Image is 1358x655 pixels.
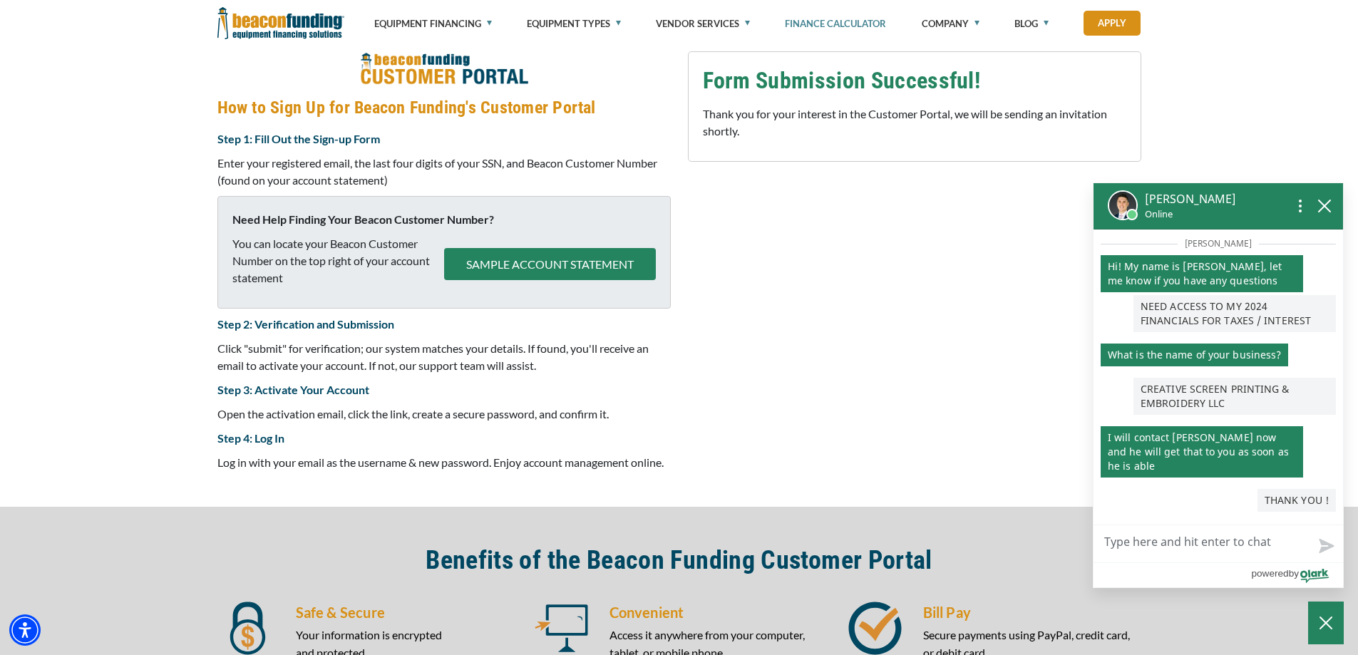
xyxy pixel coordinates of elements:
[703,66,1126,95] h3: Form Submission Successful!
[360,51,528,88] img: How to Sign Up for Beacon Funding's Customer Portal
[1133,295,1336,332] p: NEED ACCESS TO MY 2024 FINANCIALS FOR TAXES / INTEREST
[217,340,671,374] p: Click "submit" for verification; our system matches your details. If found, you'll receive an ema...
[232,212,494,226] strong: Need Help Finding Your Beacon Customer Number?
[217,431,284,445] strong: Step 4: Log In
[1251,563,1343,587] a: Powered by Olark - open in a new tab
[217,406,671,423] p: Open the activation email, click the link, create a secure password, and confirm it.
[217,317,394,331] strong: Step 2: Verification and Submission
[703,105,1126,140] p: Thank you for your interest in the Customer Portal, we will be sending an invitation shortly.
[1101,255,1303,292] p: Hi! My name is [PERSON_NAME], let me know if you have any questions
[1108,190,1138,220] img: Dante's profile picture
[1178,234,1259,252] span: [PERSON_NAME]
[1094,229,1343,525] div: chat
[1251,564,1288,582] span: powered
[217,132,380,145] strong: Step 1: Fill Out the Sign-up Form
[1101,344,1288,366] p: What is the name of your business?
[217,155,671,189] p: Enter your registered email, the last four digits of your SSN, and Beacon Customer Number (found ...
[217,96,671,120] h4: How to Sign Up for Beacon Funding's Customer Portal
[296,602,514,623] h5: Safe & Secure
[1313,195,1336,215] button: close chatbox
[1257,489,1336,512] p: THANK YOU !
[217,383,369,396] strong: Step 3: Activate Your Account
[1084,11,1141,36] a: Apply
[1093,182,1344,588] div: olark chatbox
[232,235,444,287] p: You can locate your Beacon Customer Number on the top right of your account statement
[1308,602,1344,644] button: Close Chatbox
[9,614,41,646] div: Accessibility Menu
[1287,194,1313,217] button: Open chat options menu
[217,544,1141,577] h2: Benefits of the Beacon Funding Customer Portal
[923,602,1141,623] h5: Bill Pay
[1145,190,1236,207] p: [PERSON_NAME]
[609,602,828,623] h5: Convenient
[1289,564,1299,582] span: by
[1101,426,1303,478] p: I will contact [PERSON_NAME] now and he will get that to you as soon as he is able
[1145,207,1236,221] p: Online
[444,248,656,280] button: SAMPLE ACCOUNT STATEMENT
[1307,530,1343,562] button: Send message
[1133,378,1336,415] p: CREATIVE SCREEN PRINTING & EMBROIDERY LLC
[217,454,671,471] p: Log in with your email as the username & new password. Enjoy account management online.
